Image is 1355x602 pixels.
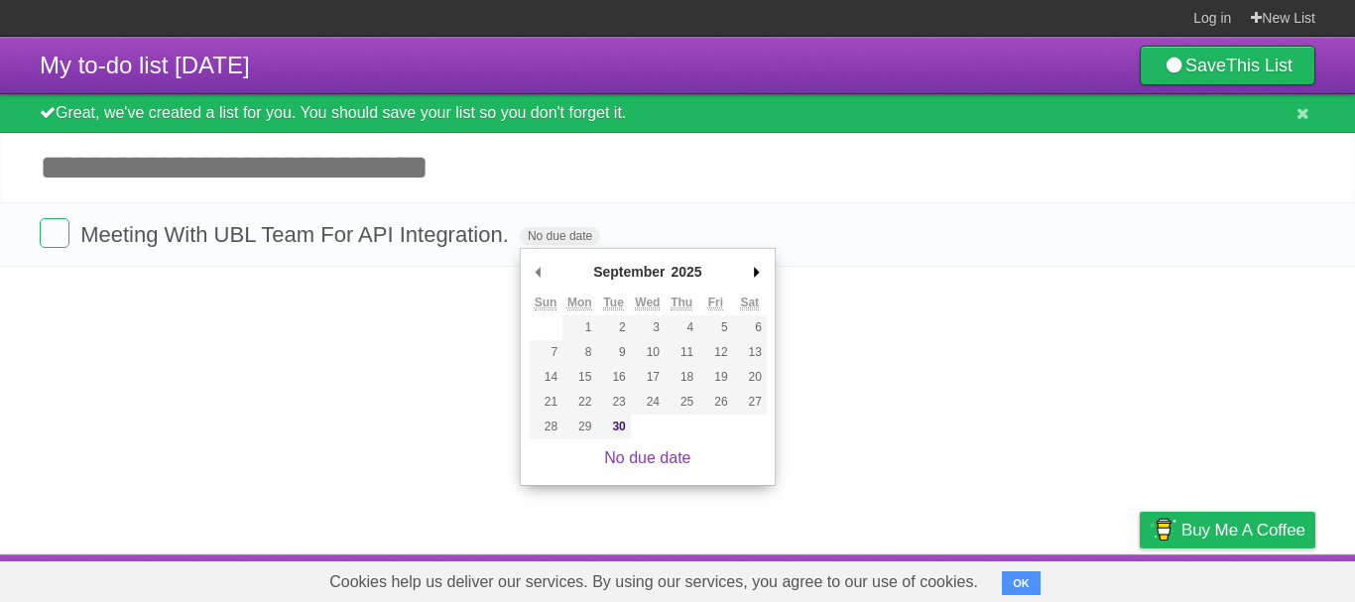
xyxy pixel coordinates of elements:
button: Previous Month [529,257,549,287]
a: Privacy [1114,559,1166,597]
button: 12 [698,340,732,365]
a: Suggest a feature [1190,559,1315,597]
button: 11 [665,340,698,365]
button: 22 [562,390,596,415]
span: Meeting With UBL Team For API Integration. [80,222,514,247]
div: September [590,257,668,287]
a: Terms [1047,559,1090,597]
img: Buy me a coffee [1150,513,1176,546]
abbr: Sunday [535,296,557,310]
button: 28 [529,415,562,439]
a: Developers [941,559,1022,597]
button: 21 [529,390,562,415]
button: 13 [733,340,767,365]
button: 14 [529,365,562,390]
button: 18 [665,365,698,390]
button: 1 [562,315,596,340]
abbr: Saturday [740,296,759,310]
span: No due date [520,227,600,245]
button: 25 [665,390,698,415]
button: 29 [562,415,596,439]
a: SaveThis List [1140,46,1315,85]
button: 8 [562,340,596,365]
button: 19 [698,365,732,390]
button: 9 [596,340,630,365]
button: 6 [733,315,767,340]
button: 30 [596,415,630,439]
button: 16 [596,365,630,390]
a: About [876,559,918,597]
button: 20 [733,365,767,390]
a: Buy me a coffee [1140,512,1315,548]
abbr: Tuesday [603,296,623,310]
abbr: Thursday [671,296,692,310]
b: This List [1226,56,1293,75]
button: 15 [562,365,596,390]
abbr: Monday [567,296,592,310]
label: Done [40,218,69,248]
a: No due date [604,449,690,466]
button: 3 [631,315,665,340]
button: 17 [631,365,665,390]
abbr: Wednesday [635,296,660,310]
button: 4 [665,315,698,340]
button: 2 [596,315,630,340]
button: Next Month [747,257,767,287]
button: 7 [529,340,562,365]
span: Buy me a coffee [1181,513,1305,547]
button: 24 [631,390,665,415]
button: 10 [631,340,665,365]
button: 27 [733,390,767,415]
div: 2025 [668,257,704,287]
button: 23 [596,390,630,415]
abbr: Friday [708,296,723,310]
span: My to-do list [DATE] [40,52,250,78]
button: 5 [698,315,732,340]
span: Cookies help us deliver our services. By using our services, you agree to our use of cookies. [309,562,998,602]
button: OK [1002,571,1041,595]
button: 26 [698,390,732,415]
